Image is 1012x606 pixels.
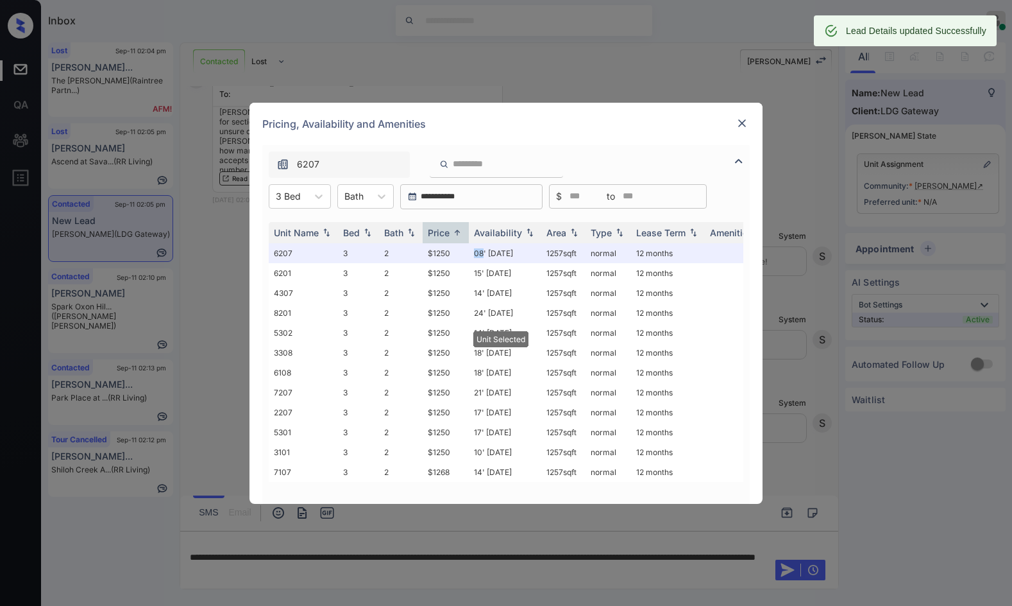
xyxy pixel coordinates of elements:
[269,303,338,323] td: 8201
[439,159,449,170] img: icon-zuma
[269,323,338,343] td: 5302
[631,303,705,323] td: 12 months
[636,227,686,238] div: Lease Term
[379,383,423,403] td: 2
[423,343,469,363] td: $1250
[474,227,522,238] div: Availability
[469,383,541,403] td: 21' [DATE]
[586,383,631,403] td: normal
[586,403,631,422] td: normal
[343,227,360,238] div: Bed
[338,283,379,303] td: 3
[469,442,541,462] td: 10' [DATE]
[338,243,379,263] td: 3
[361,228,374,237] img: sorting
[736,117,748,130] img: close
[631,263,705,283] td: 12 months
[469,462,541,482] td: 14' [DATE]
[687,228,700,237] img: sorting
[423,422,469,442] td: $1250
[269,383,338,403] td: 7207
[338,323,379,343] td: 3
[846,19,986,42] div: Lead Details updated Successfully
[731,153,746,169] img: icon-zuma
[541,323,586,343] td: 1257 sqft
[428,227,450,238] div: Price
[586,363,631,383] td: normal
[379,243,423,263] td: 2
[541,383,586,403] td: 1257 sqft
[379,323,423,343] td: 2
[423,323,469,343] td: $1250
[631,403,705,422] td: 12 months
[338,363,379,383] td: 3
[541,363,586,383] td: 1257 sqft
[586,422,631,442] td: normal
[269,422,338,442] td: 5301
[469,403,541,422] td: 17' [DATE]
[297,157,319,171] span: 6207
[338,462,379,482] td: 3
[379,363,423,383] td: 2
[607,189,615,203] span: to
[338,442,379,462] td: 3
[586,263,631,283] td: normal
[631,462,705,482] td: 12 months
[631,283,705,303] td: 12 months
[269,243,338,263] td: 6207
[469,363,541,383] td: 18' [DATE]
[613,228,626,237] img: sorting
[423,442,469,462] td: $1250
[269,462,338,482] td: 7107
[586,303,631,323] td: normal
[269,343,338,363] td: 3308
[631,422,705,442] td: 12 months
[269,363,338,383] td: 6108
[338,422,379,442] td: 3
[586,462,631,482] td: normal
[586,283,631,303] td: normal
[423,263,469,283] td: $1250
[631,383,705,403] td: 12 months
[631,363,705,383] td: 12 months
[541,243,586,263] td: 1257 sqft
[541,462,586,482] td: 1257 sqft
[274,227,319,238] div: Unit Name
[541,422,586,442] td: 1257 sqft
[379,422,423,442] td: 2
[338,343,379,363] td: 3
[541,442,586,462] td: 1257 sqft
[523,228,536,237] img: sorting
[469,303,541,323] td: 24' [DATE]
[541,263,586,283] td: 1257 sqft
[586,243,631,263] td: normal
[469,263,541,283] td: 15' [DATE]
[423,303,469,323] td: $1250
[320,228,333,237] img: sorting
[541,283,586,303] td: 1257 sqft
[384,227,403,238] div: Bath
[379,283,423,303] td: 2
[469,243,541,263] td: 08' [DATE]
[586,323,631,343] td: normal
[631,442,705,462] td: 12 months
[541,343,586,363] td: 1257 sqft
[423,383,469,403] td: $1250
[276,158,289,171] img: icon-zuma
[379,403,423,422] td: 2
[586,343,631,363] td: normal
[469,343,541,363] td: 18' [DATE]
[710,227,753,238] div: Amenities
[379,442,423,462] td: 2
[249,103,763,145] div: Pricing, Availability and Amenities
[379,462,423,482] td: 2
[269,442,338,462] td: 3101
[379,303,423,323] td: 2
[269,263,338,283] td: 6201
[546,227,566,238] div: Area
[586,442,631,462] td: normal
[541,403,586,422] td: 1257 sqft
[338,383,379,403] td: 3
[568,228,580,237] img: sorting
[541,303,586,323] td: 1257 sqft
